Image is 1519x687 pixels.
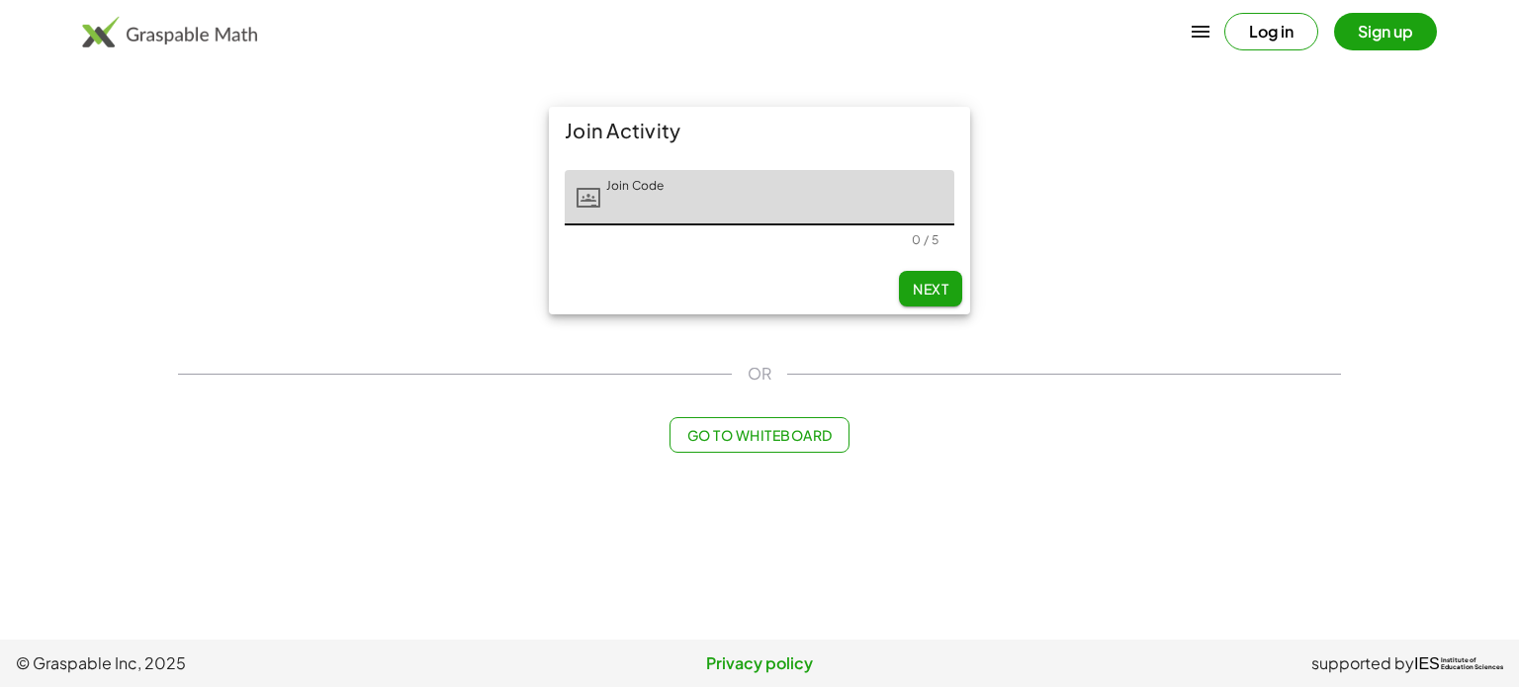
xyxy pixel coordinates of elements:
[912,232,938,247] div: 0 / 5
[1441,657,1503,671] span: Institute of Education Sciences
[913,280,948,298] span: Next
[1311,651,1414,675] span: supported by
[1414,654,1440,673] span: IES
[899,271,962,306] button: Next
[1414,651,1503,675] a: IESInstitute ofEducation Sciences
[686,426,832,444] span: Go to Whiteboard
[748,362,771,386] span: OR
[670,417,849,453] button: Go to Whiteboard
[549,107,970,154] div: Join Activity
[1224,13,1318,50] button: Log in
[16,651,511,675] span: © Graspable Inc, 2025
[1334,13,1437,50] button: Sign up
[511,651,1007,675] a: Privacy policy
